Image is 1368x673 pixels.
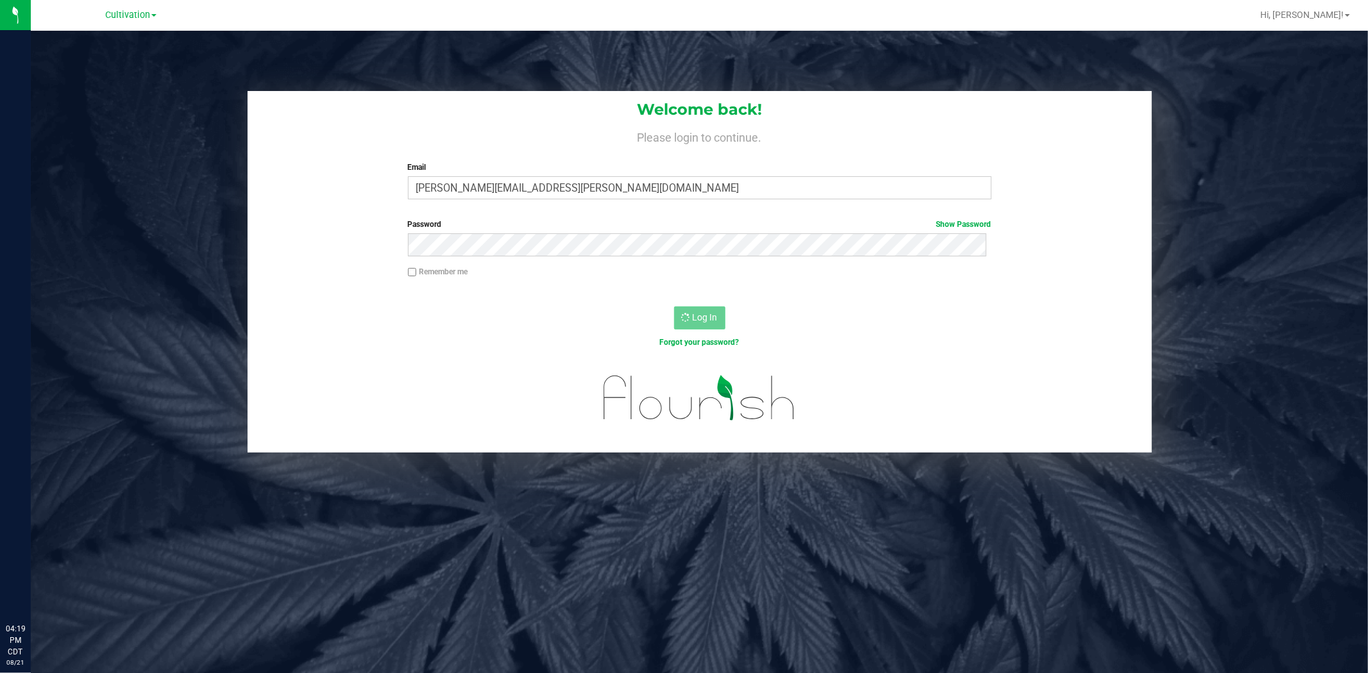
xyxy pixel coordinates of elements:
[693,312,718,322] span: Log In
[6,658,25,667] p: 08/21
[586,361,813,434] img: flourish_logo.svg
[105,10,150,21] span: Cultivation
[408,268,417,277] input: Remember me
[248,128,1152,144] h4: Please login to continue.
[660,338,739,347] a: Forgot your password?
[674,306,725,329] button: Log In
[408,220,442,229] span: Password
[408,266,468,278] label: Remember me
[248,101,1152,118] h1: Welcome back!
[408,162,992,173] label: Email
[936,220,992,229] a: Show Password
[6,623,25,658] p: 04:19 PM CDT
[1260,10,1344,20] span: Hi, [PERSON_NAME]!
